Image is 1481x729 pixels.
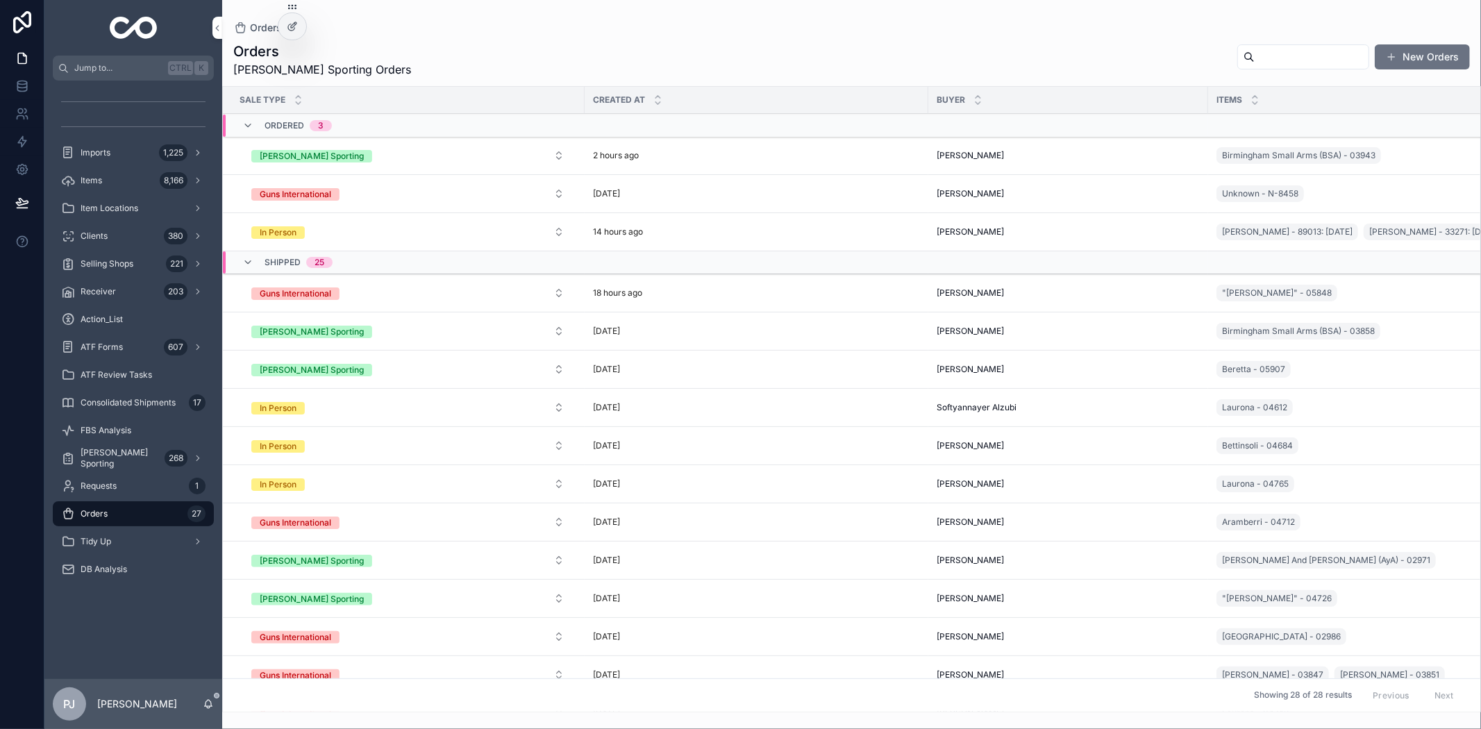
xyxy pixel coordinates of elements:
a: Select Button [240,662,576,688]
a: [PERSON_NAME] - 89013: [DATE] [1216,224,1358,240]
span: Buyer [937,94,965,106]
a: 2 hours ago [593,150,920,161]
p: [DATE] [593,669,620,680]
button: Jump to...CtrlK [53,56,214,81]
a: Select Button [240,433,576,459]
span: [PERSON_NAME] [937,631,1004,642]
span: Tidy Up [81,536,111,547]
a: [PERSON_NAME] [937,287,1200,299]
a: FBS Analysis [53,418,214,443]
div: Guns International [260,517,331,529]
a: Birmingham Small Arms (BSA) - 03943 [1216,147,1381,164]
span: PJ [64,696,76,712]
span: Requests [81,480,117,492]
p: [DATE] [593,402,620,413]
div: 1,225 [159,144,187,161]
p: [PERSON_NAME] [97,697,177,711]
a: Select Button [240,623,576,650]
a: Imports1,225 [53,140,214,165]
span: [PERSON_NAME] [937,440,1004,451]
span: [PERSON_NAME] [937,287,1004,299]
span: Bettinsoli - 04684 [1222,440,1293,451]
span: Selling Shops [81,258,133,269]
a: Laurona - 04612 [1216,399,1293,416]
a: Bettinsoli - 04684 [1216,437,1298,454]
div: 3 [318,121,324,132]
span: [PERSON_NAME] [937,669,1004,680]
a: [PERSON_NAME] [937,188,1200,199]
div: [PERSON_NAME] Sporting [260,593,364,605]
div: 268 [165,450,187,467]
a: Action_List [53,307,214,332]
a: [DATE] [593,402,920,413]
span: Softyannayer Alzubi [937,402,1016,413]
div: 380 [164,228,187,244]
span: Laurona - 04765 [1222,478,1289,489]
a: [PERSON_NAME] - 03847 [1216,667,1329,683]
a: Laurona - 04765 [1216,476,1294,492]
a: 18 hours ago [593,287,920,299]
button: Select Button [240,181,576,206]
a: [PERSON_NAME] [937,593,1200,604]
p: [DATE] [593,188,620,199]
a: [DATE] [593,188,920,199]
a: [PERSON_NAME] [937,631,1200,642]
a: Tidy Up [53,529,214,554]
span: [PERSON_NAME] Sporting Orders [233,61,411,78]
a: Birmingham Small Arms (BSA) - 03858 [1216,323,1380,340]
img: App logo [110,17,158,39]
a: Softyannayer Alzubi [937,402,1200,413]
a: ATF Review Tasks [53,362,214,387]
a: [PERSON_NAME] [937,440,1200,451]
div: 17 [189,394,206,411]
a: [DATE] [593,440,920,451]
a: "[PERSON_NAME]" - 05848 [1216,285,1337,301]
a: Requests1 [53,474,214,498]
a: [PERSON_NAME] And [PERSON_NAME] (AyA) - 02971 [1216,552,1436,569]
div: [PERSON_NAME] Sporting [260,555,364,567]
span: ORDERED [265,121,304,132]
div: 607 [164,339,187,355]
span: Aramberri - 04712 [1222,517,1295,528]
a: Select Button [240,394,576,421]
a: [PERSON_NAME] [937,478,1200,489]
span: [GEOGRAPHIC_DATA] - 02986 [1222,631,1341,642]
span: Showing 28 of 28 results [1254,690,1352,701]
span: K [196,62,207,74]
span: Clients [81,231,108,242]
p: [DATE] [593,631,620,642]
span: Ctrl [168,61,193,75]
p: [DATE] [593,478,620,489]
div: In Person [260,478,296,491]
div: Guns International [260,631,331,644]
button: Select Button [240,662,576,687]
a: Consolidated Shipments17 [53,390,214,415]
a: [DATE] [593,631,920,642]
p: [DATE] [593,440,620,451]
div: 203 [164,283,187,300]
button: Select Button [240,510,576,535]
p: 18 hours ago [593,287,642,299]
a: Select Button [240,356,576,383]
span: SHIPPED [265,257,301,268]
span: Birmingham Small Arms (BSA) - 03943 [1222,150,1375,161]
span: Unknown - N-8458 [1222,188,1298,199]
button: Select Button [240,280,576,305]
div: scrollable content [44,81,222,600]
span: [PERSON_NAME] [937,593,1004,604]
a: [DATE] [593,555,920,566]
span: Action_List [81,314,123,325]
span: Beretta - 05907 [1222,364,1285,375]
a: [PERSON_NAME] Sporting268 [53,446,214,471]
button: Select Button [240,624,576,649]
span: [PERSON_NAME] Sporting [81,447,159,469]
a: [GEOGRAPHIC_DATA] - 02986 [1216,628,1346,645]
button: Select Button [240,219,576,244]
span: "[PERSON_NAME]" - 04726 [1222,593,1332,604]
a: [PERSON_NAME] [937,150,1200,161]
span: [PERSON_NAME] - 03851 [1340,669,1439,680]
div: In Person [260,440,296,453]
a: "[PERSON_NAME]" - 04726 [1216,590,1337,607]
span: DB Analysis [81,564,127,575]
a: Select Button [240,280,576,306]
